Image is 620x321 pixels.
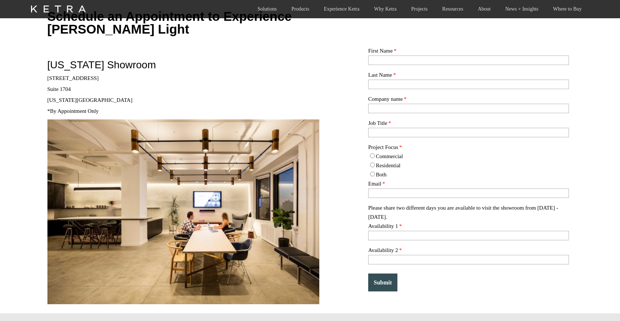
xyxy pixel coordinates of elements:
[368,72,392,78] span: Last Name
[47,10,348,35] h1: Schedule an Appointment to Experience [PERSON_NAME] Light
[368,223,398,229] span: Availability 1
[370,172,375,176] input: Both
[47,76,348,81] p: [STREET_ADDRESS]
[368,144,398,150] span: Project Focus
[370,163,375,167] input: Residential
[376,153,403,159] span: Commercial
[370,153,375,158] input: Commercial
[47,108,99,114] span: *By Appointment Only
[368,48,393,54] span: First Name
[376,172,386,177] span: Both
[31,5,86,12] img: Ketra - Breath Light Into Your Space
[47,119,319,304] img: NY showroom 1 long table
[368,247,398,253] span: Availability 2
[368,274,397,291] input: Submit
[376,163,401,168] span: Residential
[368,96,403,102] span: Company name
[368,181,381,187] span: Email
[368,203,573,222] div: Please share two different days you are available to visit the showroom from [DATE] - [DATE].
[368,120,387,126] span: Job Title
[47,60,348,70] h4: [US_STATE] Showroom
[47,87,348,92] p: Suite 1704
[47,98,348,103] p: [US_STATE][GEOGRAPHIC_DATA]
